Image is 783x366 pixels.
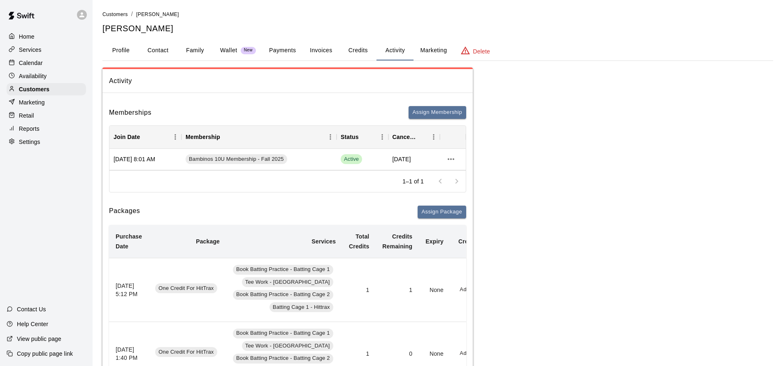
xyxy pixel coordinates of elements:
td: None [419,258,450,322]
p: Marketing [19,98,45,107]
a: Services [7,44,86,56]
span: Tee Work - [GEOGRAPHIC_DATA] [242,278,333,286]
button: Payments [263,41,302,60]
button: Sort [220,131,232,143]
span: Batting Cage 1 - Hittrax [270,303,333,311]
button: Credits [339,41,376,60]
h6: Memberships [109,107,151,118]
p: 1–1 of 1 [402,177,424,185]
button: Add [457,283,473,296]
p: Reports [19,125,39,133]
button: Assign Package [418,206,466,218]
button: Profile [102,41,139,60]
a: One Credit For HitTrax [155,350,220,356]
a: Settings [7,136,86,148]
div: Cancel Date [393,125,416,148]
button: Assign Membership [409,106,466,119]
b: Services [311,238,336,245]
button: Menu [376,131,388,143]
a: Retail [7,109,86,122]
p: Calendar [19,59,43,67]
b: Total Credits [349,233,369,250]
p: Retail [19,111,34,120]
a: Customers [102,11,128,17]
button: Invoices [302,41,339,60]
div: [DATE] 8:01 AM [109,149,181,170]
span: Customers [102,12,128,17]
span: Activity [109,76,466,86]
p: Help Center [17,320,48,328]
a: Bambinos 10U Membership - Fall 2025 [186,154,290,164]
a: Availability [7,70,86,82]
div: Membership [181,125,337,148]
div: Join Date [114,125,140,148]
span: Book Batting Practice - Batting Cage 1 [233,266,333,273]
button: Menu [169,131,181,143]
a: Reports [7,123,86,135]
b: Credits Remaining [382,233,412,250]
button: Sort [359,131,370,143]
button: Menu [428,131,440,143]
h6: Packages [109,206,140,218]
span: Book Batting Practice - Batting Cage 2 [233,354,333,362]
span: Active [341,155,362,163]
a: Home [7,30,86,43]
td: 1 [342,258,376,322]
div: Cancel Date [388,125,440,148]
b: Credit Actions [458,238,498,245]
div: Status [337,125,388,148]
button: more actions [444,152,458,166]
a: Marketing [7,96,86,109]
button: Family [177,41,214,60]
p: Settings [19,138,40,146]
span: Bambinos 10U Membership - Fall 2025 [186,155,287,163]
p: Wallet [220,46,237,55]
nav: breadcrumb [102,10,773,19]
a: Calendar [7,57,86,69]
span: [DATE] [393,155,411,163]
div: Join Date [109,125,181,148]
span: Tee Work - [GEOGRAPHIC_DATA] [242,342,333,350]
h5: [PERSON_NAME] [102,23,773,34]
span: New [241,48,256,53]
p: Availability [19,72,47,80]
p: Contact Us [17,305,46,313]
button: Activity [376,41,414,60]
div: basic tabs example [102,41,773,60]
button: Sort [140,131,151,143]
th: [DATE] 5:12 PM [109,258,149,322]
p: Customers [19,85,49,93]
button: Marketing [414,41,453,60]
button: Add [457,347,473,360]
td: 1 [376,258,419,322]
span: One Credit For HitTrax [155,285,217,292]
li: / [131,10,133,19]
span: Book Batting Practice - Batting Cage 2 [233,291,333,299]
span: Active [341,154,362,164]
p: View public page [17,335,61,343]
b: Package [196,238,220,245]
a: Customers [7,83,86,95]
span: Book Batting Practice - Batting Cage 1 [233,329,333,337]
b: Expiry [425,238,444,245]
div: Membership [186,125,220,148]
button: Contact [139,41,177,60]
p: Delete [473,47,490,56]
p: Home [19,32,35,41]
button: Menu [324,131,337,143]
div: Status [341,125,359,148]
p: Services [19,46,42,54]
p: Copy public page link [17,350,73,358]
span: [PERSON_NAME] [136,12,179,17]
b: Purchase Date [116,233,142,250]
button: Sort [416,131,428,143]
